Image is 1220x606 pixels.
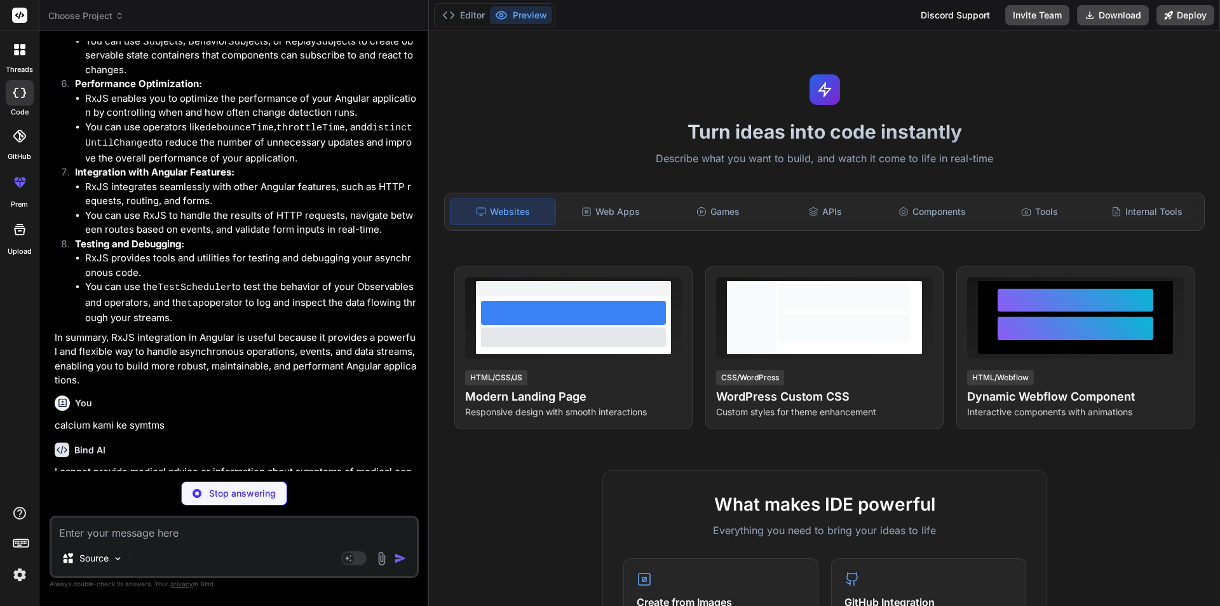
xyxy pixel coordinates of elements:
img: attachment [374,551,389,566]
p: calcium kami ke symtms [55,418,416,433]
div: Websites [450,198,556,225]
img: settings [9,564,30,586]
p: Source [79,552,109,565]
li: You can use the to test the behavior of your Observables and operators, and the operator to log a... [85,280,416,326]
div: CSS/WordPress [716,370,784,385]
p: Interactive components with animations [967,406,1184,418]
li: RxJS provides tools and utilities for testing and debugging your asynchronous code. [85,251,416,280]
p: I cannot provide medical advice or information about symptoms of medical conditions. It's crucial... [55,465,416,537]
p: Describe what you want to build, and watch it come to life in real-time [437,151,1212,167]
p: Stop answering [209,487,276,500]
button: Editor [437,6,490,24]
div: Tools [987,198,1092,225]
p: Custom styles for theme enhancement [716,406,933,418]
li: RxJS enables you to optimize the performance of your Angular application by controlling when and ... [85,92,416,120]
div: APIs [773,198,878,225]
h6: Bind AI [74,444,105,457]
label: threads [6,64,33,75]
h4: WordPress Custom CSS [716,388,933,406]
button: Deploy [1156,5,1214,25]
span: privacy [170,580,193,588]
button: Invite Team [1005,5,1069,25]
button: Download [1077,5,1149,25]
h2: What makes IDE powerful [623,491,1026,518]
strong: Integration with Angular Features: [75,166,234,178]
div: HTML/CSS/JS [465,370,527,385]
div: Components [880,198,985,225]
li: You can use Subjects, BehaviorSubjects, or ReplaySubjects to create observable state containers t... [85,34,416,78]
label: Upload [8,246,32,257]
code: throttleTime [276,123,345,134]
h4: Modern Landing Page [465,388,682,406]
li: You can use RxJS to handle the results of HTTP requests, navigate between routes based on events,... [85,209,416,237]
div: Discord Support [913,5,998,25]
strong: Testing and Debugging: [75,238,184,250]
h6: You [75,397,92,410]
img: icon [394,552,407,565]
p: Responsive design with smooth interactions [465,406,682,418]
h4: Dynamic Webflow Component [967,388,1184,406]
p: Everything you need to bring your ideas to life [623,523,1026,538]
div: Internal Tools [1094,198,1199,225]
span: Choose Project [48,10,124,22]
img: Pick Models [112,553,123,564]
p: Always double-check its answers. Your in Bind [50,578,419,590]
div: Games [666,198,771,225]
li: RxJS integrates seamlessly with other Angular features, such as HTTP requests, routing, and forms. [85,180,416,209]
p: In summary, RxJS integration in Angular is useful because it provides a powerful and flexible way... [55,331,416,388]
code: tap [187,298,204,309]
code: TestScheduler [158,282,232,293]
li: You can use operators like , , and to reduce the number of unnecessary updates and improve the ov... [85,120,416,166]
label: code [11,107,29,118]
div: HTML/Webflow [967,370,1034,385]
h1: Turn ideas into code instantly [437,120,1212,143]
label: prem [11,199,28,210]
button: Preview [490,6,552,24]
div: Web Apps [559,198,663,225]
code: debounceTime [205,123,274,134]
label: GitHub [8,151,31,162]
strong: Performance Optimization: [75,78,202,90]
